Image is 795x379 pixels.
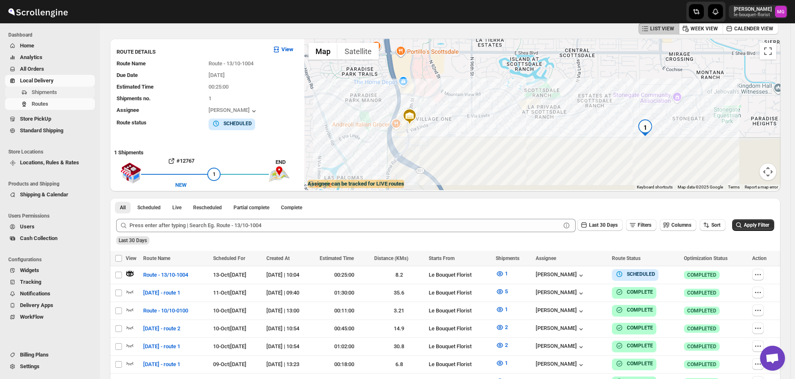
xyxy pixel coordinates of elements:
[320,271,369,279] div: 00:25:00
[5,233,95,244] button: Cash Collection
[505,288,508,295] span: 5
[143,342,180,351] span: [DATE] - route 1
[138,322,185,335] button: [DATE] - route 2
[734,12,772,17] p: le-bouquet-florist
[615,270,655,278] button: SCHEDULED
[117,95,151,102] span: Shipments no.
[213,307,246,314] span: 10-Oct | [DATE]
[638,222,651,228] span: Filters
[5,300,95,311] button: Delivery Apps
[496,255,519,261] span: Shipments
[8,181,96,187] span: Products and Shipping
[615,324,653,332] button: COMPLETE
[505,324,508,330] span: 2
[429,289,491,297] div: Le Bouquet Florist
[20,363,40,369] span: Settings
[306,179,334,190] a: Open this area in Google Maps (opens a new window)
[320,255,354,261] span: Estimated Time
[126,255,137,261] span: View
[143,325,180,333] span: [DATE] - route 2
[5,276,95,288] button: Tracking
[117,48,266,56] h3: ROUTE DETAILS
[732,219,774,231] button: Apply Filter
[117,60,146,67] span: Route Name
[429,325,491,333] div: Le Bouquet Florist
[213,361,246,367] span: 09-Oct | [DATE]
[138,286,185,300] button: [DATE] - route 1
[491,339,513,352] button: 2
[338,43,379,59] button: Show satellite imagery
[143,255,170,261] span: Route Name
[20,191,68,198] span: Shipping & Calendar
[374,289,424,297] div: 35.6
[374,325,424,333] div: 14.9
[491,321,513,334] button: 2
[138,358,185,371] button: [DATE] - route 1
[5,311,95,323] button: WorkFlow
[276,158,300,166] div: END
[775,6,787,17] span: Melody Gluth
[429,360,491,369] div: Le Bouquet Florist
[374,255,408,261] span: Distance (KMs)
[141,154,221,168] button: #12767
[536,325,585,333] button: [PERSON_NAME]
[20,116,51,122] span: Store PickUp
[5,52,95,63] button: Analytics
[266,342,314,351] div: [DATE] | 10:54
[20,42,34,49] span: Home
[224,121,252,126] b: SCHEDULED
[536,271,585,280] div: [PERSON_NAME]
[536,307,585,315] button: [PERSON_NAME]
[143,271,188,279] span: Route - 13/10-1004
[266,360,314,369] div: [DATE] | 13:23
[20,290,50,297] span: Notifications
[8,213,96,219] span: Users Permissions
[20,66,44,72] span: All Orders
[660,219,696,231] button: Columns
[5,288,95,300] button: Notifications
[172,204,181,211] span: Live
[374,342,424,351] div: 30.8
[615,342,653,350] button: COMPLETE
[143,360,180,369] span: [DATE] - route 1
[209,107,258,115] button: [PERSON_NAME]
[536,343,585,351] button: [PERSON_NAME]
[678,185,723,189] span: Map data ©2025 Google
[505,342,508,348] span: 2
[20,235,57,241] span: Cash Collection
[429,271,491,279] div: Le Bouquet Florist
[20,279,41,285] span: Tracking
[281,46,293,52] b: View
[308,180,404,188] label: Assignee can be tracked for LIVE routes
[615,306,653,314] button: COMPLETE
[213,290,246,296] span: 11-Oct | [DATE]
[266,289,314,297] div: [DATE] | 09:40
[212,119,252,128] button: SCHEDULED
[143,307,188,315] span: Route - 10/10-0100
[320,342,369,351] div: 01:02:00
[138,340,185,353] button: [DATE] - route 1
[269,166,290,182] img: trip_end.png
[20,267,39,273] span: Widgets
[176,158,194,164] b: #12767
[20,302,53,308] span: Delivery Apps
[679,23,723,35] button: WEEK VIEW
[505,306,508,312] span: 1
[5,157,95,168] button: Locations, Rules & Rates
[729,5,788,18] button: User menu
[5,349,95,361] button: Billing Plans
[650,25,674,32] span: LIST VIEW
[627,307,653,313] b: COMPLETE
[491,285,513,298] button: 5
[5,98,95,110] button: Routes
[5,87,95,98] button: Shipments
[577,219,623,231] button: Last 30 Days
[627,289,653,295] b: COMPLETE
[5,221,95,233] button: Users
[8,32,96,38] span: Dashboard
[687,361,716,368] span: COMPLETED
[589,222,618,228] span: Last 30 Days
[209,84,229,90] span: 00:25:00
